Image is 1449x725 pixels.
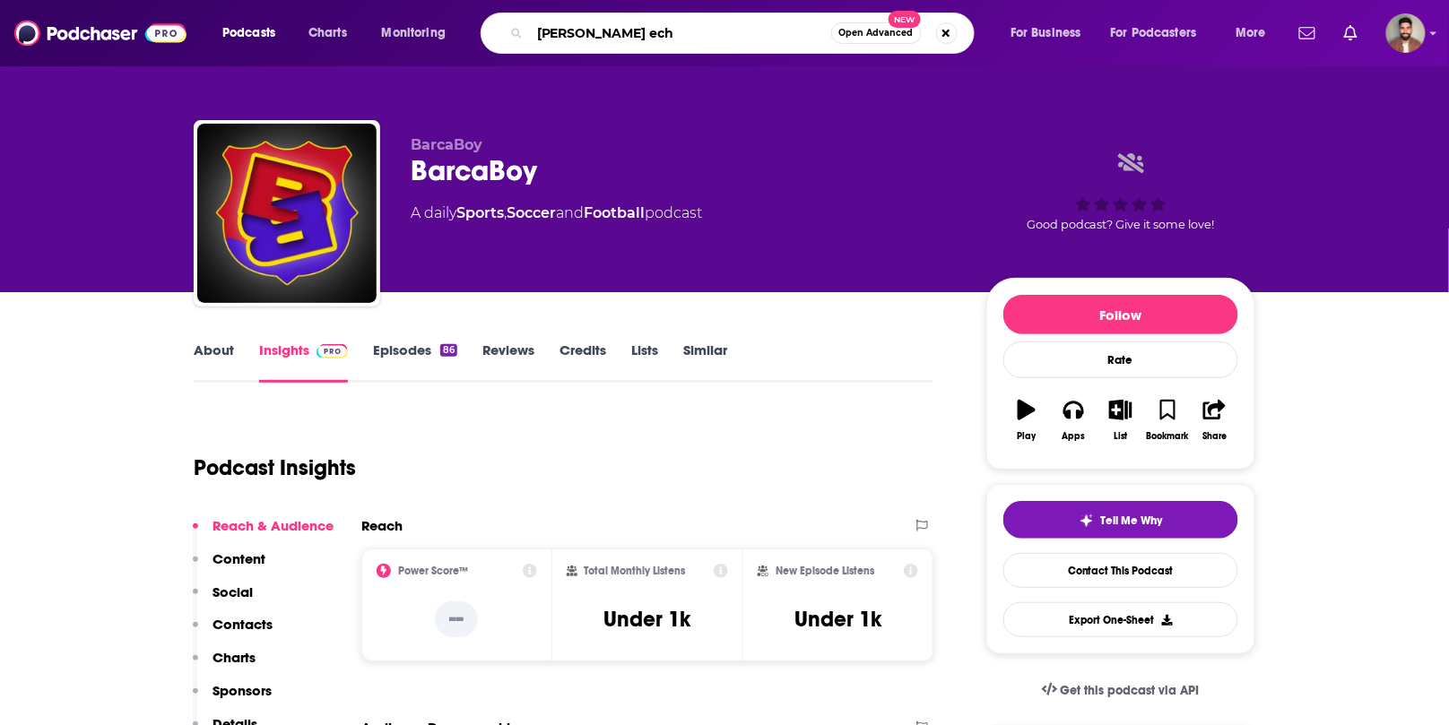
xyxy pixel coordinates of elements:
[308,21,347,46] span: Charts
[1099,19,1223,47] button: open menu
[435,601,478,637] p: --
[1202,431,1227,442] div: Share
[193,649,256,682] button: Charts
[1292,18,1323,48] a: Show notifications dropdown
[193,583,253,617] button: Social
[1003,602,1238,637] button: Export One-Sheet
[398,565,468,577] h2: Power Score™
[603,606,690,633] h3: Under 1k
[1027,218,1215,231] span: Good podcast? Give it some love!
[210,19,299,47] button: open menu
[585,565,686,577] h2: Total Monthly Listens
[297,19,358,47] a: Charts
[1386,13,1426,53] img: User Profile
[1386,13,1426,53] button: Show profile menu
[482,341,534,383] a: Reviews
[193,517,334,550] button: Reach & Audience
[1011,21,1081,46] span: For Business
[1337,18,1365,48] a: Show notifications dropdown
[998,19,1104,47] button: open menu
[440,344,457,357] div: 86
[1111,21,1197,46] span: For Podcasters
[411,136,482,153] span: BarcaBoy
[683,341,727,383] a: Similar
[776,565,874,577] h2: New Episode Listens
[631,341,658,383] a: Lists
[1223,19,1288,47] button: open menu
[197,124,377,303] img: BarcaBoy
[1080,514,1094,528] img: tell me why sparkle
[1003,553,1238,588] a: Contact This Podcast
[213,583,253,600] p: Social
[361,517,403,534] h2: Reach
[373,341,457,383] a: Episodes86
[498,13,992,54] div: Search podcasts, credits, & more...
[560,341,606,383] a: Credits
[1147,431,1189,442] div: Bookmark
[1236,21,1266,46] span: More
[411,203,702,224] div: A daily podcast
[213,517,334,534] p: Reach & Audience
[193,550,265,583] button: Content
[194,341,234,383] a: About
[456,204,504,221] a: Sports
[193,616,273,649] button: Contacts
[369,19,469,47] button: open menu
[1028,669,1214,712] a: Get this podcast via API
[213,616,273,633] p: Contacts
[1386,13,1426,53] span: Logged in as calmonaghan
[507,204,556,221] a: Soccer
[1003,341,1238,378] div: Rate
[1061,683,1200,698] span: Get this podcast via API
[1003,501,1238,539] button: tell me why sparkleTell Me Why
[1101,514,1163,528] span: Tell Me Why
[1192,388,1238,453] button: Share
[1018,431,1037,442] div: Play
[1003,295,1238,334] button: Follow
[1114,431,1128,442] div: List
[193,682,272,715] button: Sponsors
[1144,388,1191,453] button: Bookmark
[213,649,256,666] p: Charts
[794,606,881,633] h3: Under 1k
[889,11,921,28] span: New
[14,16,187,50] img: Podchaser - Follow, Share and Rate Podcasts
[317,344,348,358] img: Podchaser Pro
[986,136,1255,247] div: Good podcast? Give it some love!
[1063,431,1086,442] div: Apps
[584,204,645,221] a: Football
[213,682,272,699] p: Sponsors
[1050,388,1097,453] button: Apps
[194,454,356,481] h1: Podcast Insights
[831,22,922,44] button: Open AdvancedNew
[1003,388,1050,453] button: Play
[259,341,348,383] a: InsightsPodchaser Pro
[1098,388,1144,453] button: List
[504,204,507,221] span: ,
[530,19,831,47] input: Search podcasts, credits, & more...
[382,21,446,46] span: Monitoring
[556,204,584,221] span: and
[222,21,275,46] span: Podcasts
[839,29,914,38] span: Open Advanced
[213,550,265,567] p: Content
